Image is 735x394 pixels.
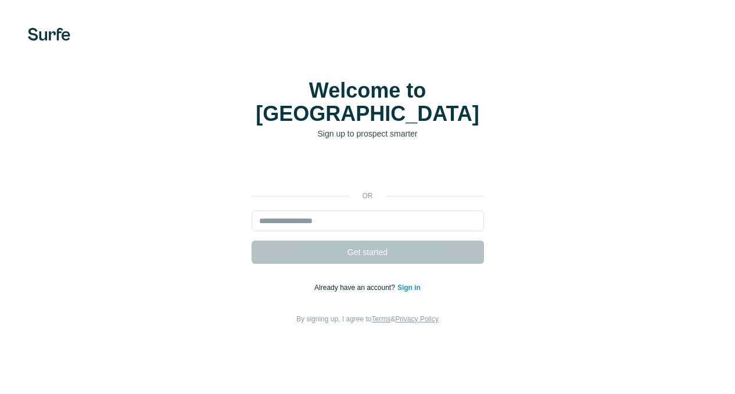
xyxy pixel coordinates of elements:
[252,79,484,126] h1: Welcome to [GEOGRAPHIC_DATA]
[246,157,490,182] iframe: Sign in with Google Button
[397,284,421,292] a: Sign in
[314,284,397,292] span: Already have an account?
[296,315,439,323] span: By signing up, I agree to &
[372,315,391,323] a: Terms
[28,28,70,41] img: Surfe's logo
[252,128,484,139] p: Sign up to prospect smarter
[349,191,386,201] p: or
[395,315,439,323] a: Privacy Policy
